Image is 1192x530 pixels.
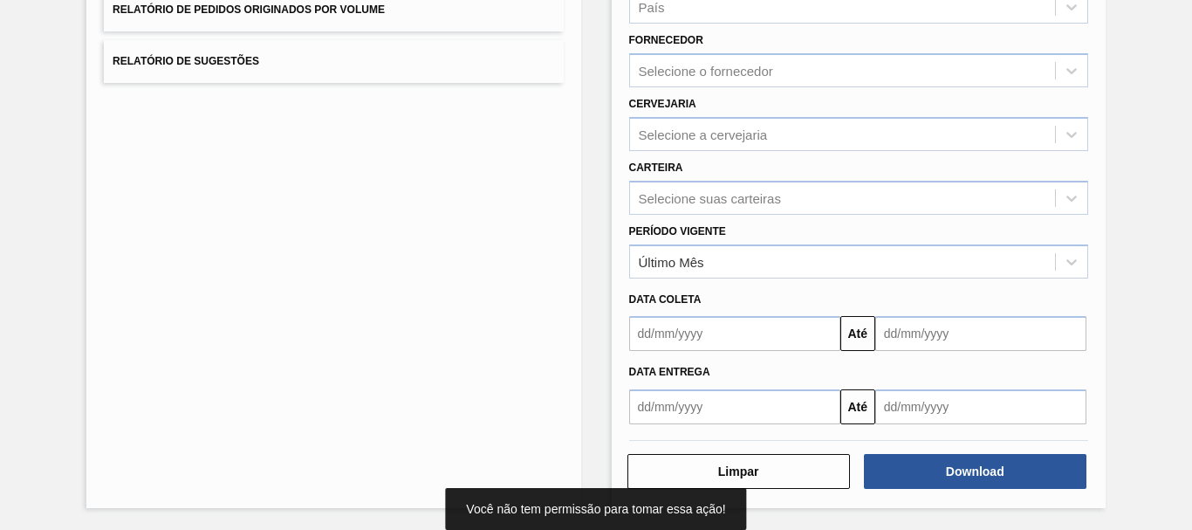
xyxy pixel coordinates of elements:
[840,316,875,351] button: Até
[629,225,726,237] label: Período Vigente
[639,64,773,79] div: Selecione o fornecedor
[104,40,563,83] button: Relatório de Sugestões
[629,293,702,306] span: Data coleta
[629,34,703,46] label: Fornecedor
[840,389,875,424] button: Até
[875,389,1086,424] input: dd/mm/yyyy
[864,454,1086,489] button: Download
[639,254,704,269] div: Último Mês
[629,98,696,110] label: Cervejaria
[629,162,683,174] label: Carteira
[639,127,768,141] div: Selecione a cervejaria
[629,389,840,424] input: dd/mm/yyyy
[875,316,1086,351] input: dd/mm/yyyy
[113,55,259,67] span: Relatório de Sugestões
[629,366,710,378] span: Data entrega
[639,190,781,205] div: Selecione suas carteiras
[629,316,840,351] input: dd/mm/yyyy
[627,454,850,489] button: Limpar
[113,3,385,16] span: Relatório de Pedidos Originados por Volume
[466,502,725,516] span: Você não tem permissão para tomar essa ação!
